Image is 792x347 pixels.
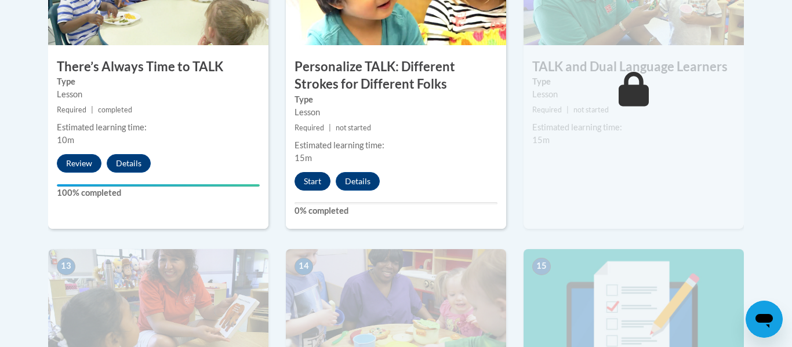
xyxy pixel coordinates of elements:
[746,301,783,338] iframe: Button to launch messaging window
[57,105,86,114] span: Required
[295,204,497,217] label: 0% completed
[329,123,331,132] span: |
[532,135,550,145] span: 15m
[573,105,609,114] span: not started
[57,121,260,134] div: Estimated learning time:
[295,153,312,163] span: 15m
[295,258,313,275] span: 14
[286,58,506,94] h3: Personalize TALK: Different Strokes for Different Folks
[57,187,260,199] label: 100% completed
[57,135,74,145] span: 10m
[57,75,260,88] label: Type
[532,75,735,88] label: Type
[336,123,371,132] span: not started
[336,172,380,191] button: Details
[532,105,562,114] span: Required
[98,105,132,114] span: completed
[295,139,497,152] div: Estimated learning time:
[48,58,268,76] h3: There’s Always Time to TALK
[524,58,744,76] h3: TALK and Dual Language Learners
[295,106,497,119] div: Lesson
[57,154,101,173] button: Review
[295,172,330,191] button: Start
[57,258,75,275] span: 13
[295,123,324,132] span: Required
[532,88,735,101] div: Lesson
[91,105,93,114] span: |
[566,105,569,114] span: |
[57,88,260,101] div: Lesson
[295,93,497,106] label: Type
[532,121,735,134] div: Estimated learning time:
[107,154,151,173] button: Details
[532,258,551,275] span: 15
[57,184,260,187] div: Your progress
